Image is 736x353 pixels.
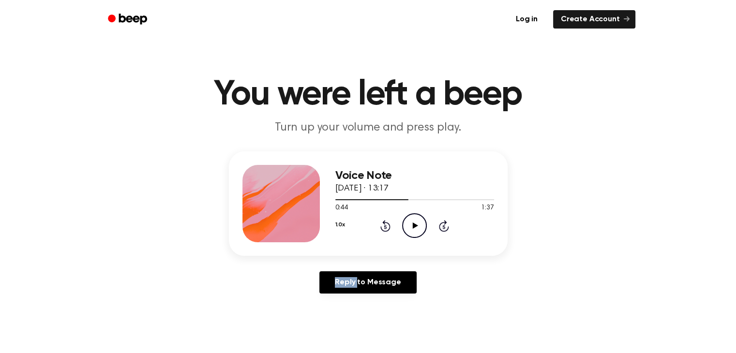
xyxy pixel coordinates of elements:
[182,120,554,136] p: Turn up your volume and press play.
[335,169,494,182] h3: Voice Note
[506,8,547,30] a: Log in
[481,203,494,213] span: 1:37
[120,77,616,112] h1: You were left a beep
[335,184,389,193] span: [DATE] · 13:17
[101,10,156,29] a: Beep
[553,10,635,29] a: Create Account
[335,217,345,233] button: 1.0x
[319,271,416,294] a: Reply to Message
[335,203,348,213] span: 0:44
